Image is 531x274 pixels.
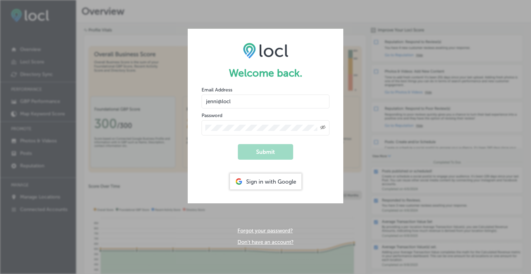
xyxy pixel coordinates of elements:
[320,125,326,131] span: Toggle password visibility
[230,174,301,189] div: Sign in with Google
[238,144,293,160] button: Submit
[202,87,232,93] label: Email Address
[243,43,288,59] img: LOCL logo
[237,239,294,245] a: Don't have an account?
[202,113,222,118] label: Password
[202,67,329,79] h1: Welcome back.
[237,228,293,234] a: Forgot your password?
